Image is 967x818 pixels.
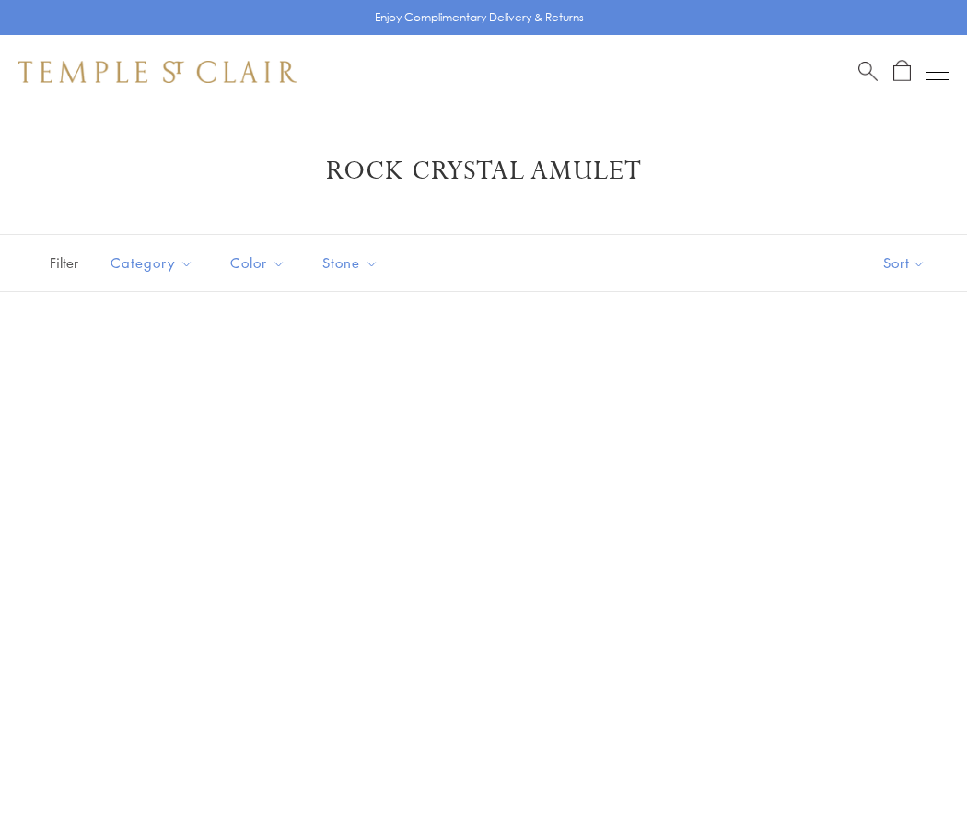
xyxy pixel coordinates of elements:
[858,60,878,83] a: Search
[101,251,207,275] span: Category
[313,251,392,275] span: Stone
[893,60,911,83] a: Open Shopping Bag
[842,235,967,291] button: Show sort by
[46,155,921,188] h1: Rock Crystal Amulet
[216,242,299,284] button: Color
[97,242,207,284] button: Category
[926,61,949,83] button: Open navigation
[221,251,299,275] span: Color
[309,242,392,284] button: Stone
[18,61,297,83] img: Temple St. Clair
[375,8,584,27] p: Enjoy Complimentary Delivery & Returns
